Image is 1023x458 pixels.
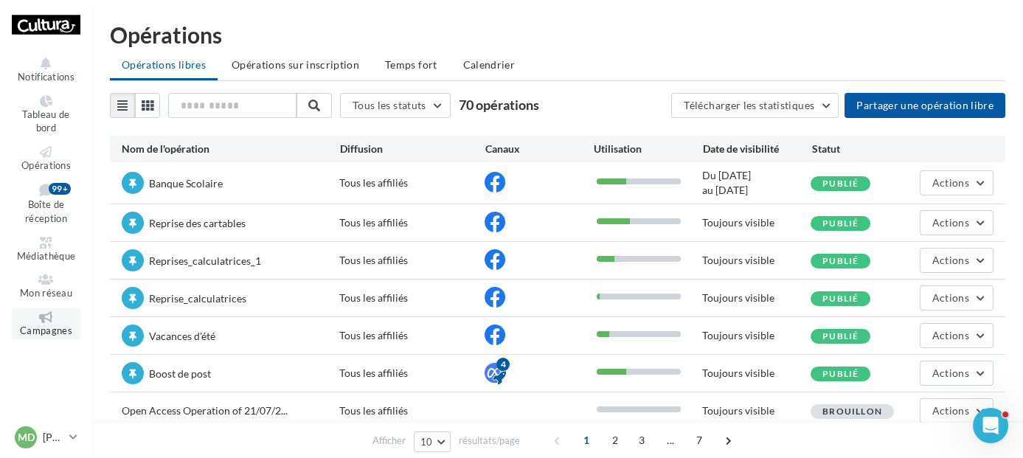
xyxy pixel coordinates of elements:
span: 70 opérations [459,97,539,113]
span: Tableau de bord [22,108,69,134]
div: Tous les affiliés [339,403,485,418]
span: Boost de post [149,367,211,380]
button: Actions [920,170,993,195]
span: Publié [822,293,859,304]
span: Mon réseau [20,287,72,299]
div: Date de visibilité [703,142,812,156]
button: Actions [920,285,993,310]
div: 99+ [49,183,71,195]
button: Partager une opération libre [845,93,1005,118]
span: Actions [932,291,969,304]
button: 10 [414,431,451,452]
a: Boîte de réception 99+ [12,180,80,227]
div: Toujours visible [702,366,811,381]
iframe: Intercom live chat [973,408,1008,443]
div: Tous les affiliés [339,291,485,305]
span: Calendrier [463,58,516,71]
span: Publié [822,368,859,379]
span: Reprise des cartables [149,217,246,229]
div: Toujours visible [702,215,811,230]
span: Boîte de réception [25,199,67,225]
span: Temps fort [385,58,437,71]
a: Mon réseau [12,271,80,302]
span: résultats/page [459,434,520,448]
span: Notifications [18,71,74,83]
span: Actions [932,254,969,266]
span: Médiathèque [17,250,76,262]
span: 10 [420,436,433,448]
span: Banque Scolaire [149,177,223,190]
div: Canaux [485,142,594,156]
button: Actions [920,248,993,273]
a: Tableau de bord [12,92,80,137]
span: 7 [687,428,711,452]
span: Campagnes [20,325,72,336]
span: Publié [822,255,859,266]
button: Actions [920,361,993,386]
div: Opérations [110,24,1005,46]
span: Actions [932,367,969,379]
a: Campagnes [12,308,80,340]
div: Du [DATE] au [DATE] [702,168,811,198]
span: Actions [932,329,969,341]
div: Diffusion [340,142,485,156]
span: Reprise_calculatrices [149,292,246,305]
div: Tous les affiliés [339,215,485,230]
span: Opérations sur inscription [232,58,359,71]
span: Afficher [372,434,406,448]
span: 2 [603,428,627,452]
span: Vacances d'été [149,330,215,342]
span: Publié [822,330,859,341]
span: 1 [575,428,598,452]
button: Notifications [12,55,80,86]
span: Tous les statuts [353,99,426,111]
span: Open Access Operation of 21/07/2... [122,404,288,417]
button: Actions [920,398,993,423]
a: Opérations [12,143,80,175]
p: [PERSON_NAME] [43,430,63,445]
div: Toujours visible [702,253,811,268]
div: Toujours visible [702,328,811,343]
div: Tous les affiliés [339,328,485,343]
div: Toujours visible [702,403,811,418]
span: Publié [822,178,859,189]
span: Reprises_calculatrices_1 [149,254,261,267]
div: Tous les affiliés [339,253,485,268]
span: Brouillon [822,406,882,417]
span: Publié [822,218,859,229]
span: Actions [932,216,969,229]
span: Télécharger les statistiques [684,99,814,111]
div: Nom de l'opération [122,142,340,156]
span: Actions [932,404,969,417]
div: 4 [496,358,510,371]
span: Actions [932,176,969,189]
button: Actions [920,210,993,235]
span: MD [18,430,35,445]
div: Tous les affiliés [339,366,485,381]
button: Actions [920,323,993,348]
div: Toujours visible [702,291,811,305]
a: MD [PERSON_NAME] [12,423,80,451]
div: Utilisation [594,142,703,156]
span: Opérations [21,159,71,171]
div: Tous les affiliés [339,176,485,190]
button: Tous les statuts [340,93,451,118]
div: Statut [812,142,921,156]
span: 3 [630,428,653,452]
button: Télécharger les statistiques [671,93,839,118]
a: Médiathèque [12,234,80,266]
span: ... [659,428,682,452]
